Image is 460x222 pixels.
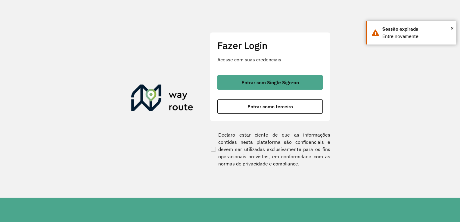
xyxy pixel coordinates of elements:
[451,24,454,33] button: Close
[210,131,330,167] label: Declaro estar ciente de que as informações contidas nesta plataforma são confidenciais e devem se...
[217,40,323,51] h2: Fazer Login
[131,85,193,113] img: Roteirizador AmbevTech
[217,56,323,63] p: Acesse com suas credenciais
[241,80,299,85] span: Entrar com Single Sign-on
[217,75,323,90] button: button
[247,104,293,109] span: Entrar como terceiro
[451,24,454,33] span: ×
[217,99,323,114] button: button
[382,26,452,33] div: Sessão expirada
[382,33,452,40] div: Entre novamente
